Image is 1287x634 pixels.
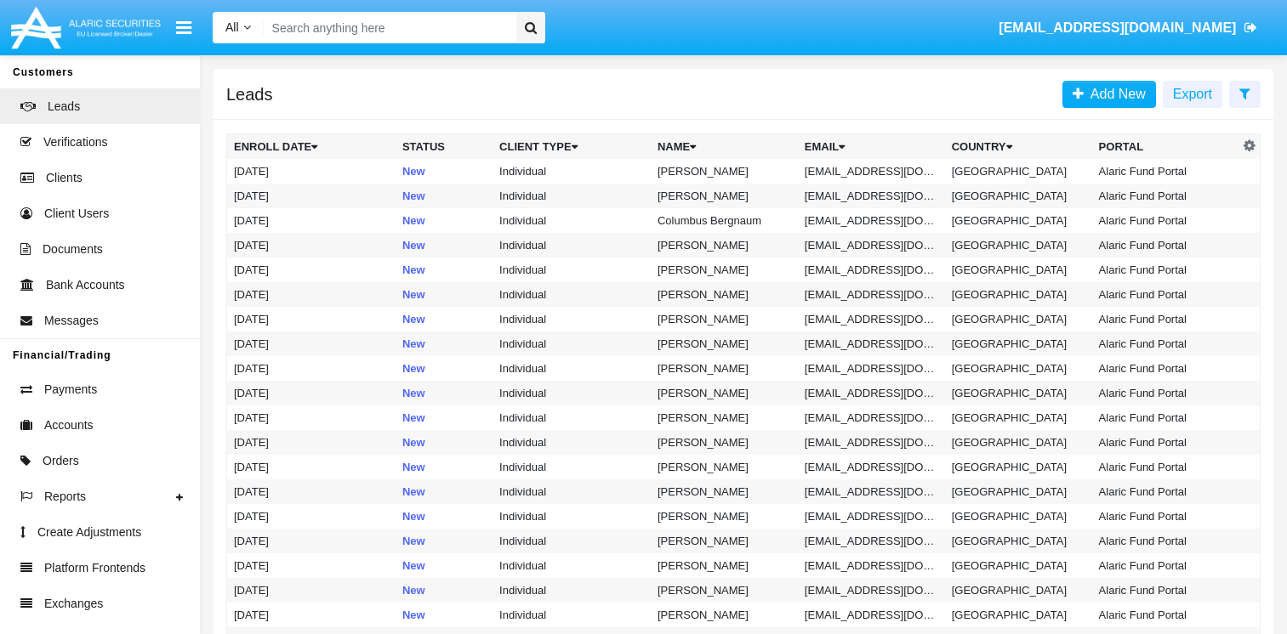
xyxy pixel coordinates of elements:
[44,312,99,330] span: Messages
[44,559,145,577] span: Platform Frontends
[1092,282,1239,307] td: Alaric Fund Portal
[227,504,396,529] td: [DATE]
[651,603,798,627] td: [PERSON_NAME]
[798,184,945,208] td: [EMAIL_ADDRESS][DOMAIN_NAME]
[43,452,79,470] span: Orders
[493,430,651,455] td: Individual
[226,88,273,101] h5: Leads
[396,159,493,184] td: New
[651,331,798,356] td: [PERSON_NAME]
[945,356,1092,381] td: [GEOGRAPHIC_DATA]
[227,553,396,578] td: [DATE]
[264,12,510,43] input: Search
[493,553,651,578] td: Individual
[46,276,125,294] span: Bank Accounts
[1092,381,1239,405] td: Alaric Fund Portal
[1092,553,1239,578] td: Alaric Fund Portal
[798,430,945,455] td: [EMAIL_ADDRESS][DOMAIN_NAME]
[1092,578,1239,603] td: Alaric Fund Portal
[1092,479,1239,504] td: Alaric Fund Portal
[493,159,651,184] td: Individual
[945,282,1092,307] td: [GEOGRAPHIC_DATA]
[651,159,798,184] td: [PERSON_NAME]
[227,233,396,258] td: [DATE]
[396,331,493,356] td: New
[493,504,651,529] td: Individual
[651,529,798,553] td: [PERSON_NAME]
[651,430,798,455] td: [PERSON_NAME]
[1092,504,1239,529] td: Alaric Fund Portal
[44,595,103,613] span: Exchanges
[945,184,1092,208] td: [GEOGRAPHIC_DATA]
[493,134,651,160] th: Client Type
[227,282,396,307] td: [DATE]
[945,504,1092,529] td: [GEOGRAPHIC_DATA]
[396,529,493,553] td: New
[798,356,945,381] td: [EMAIL_ADDRESS][DOMAIN_NAME]
[1092,134,1239,160] th: Portal
[651,356,798,381] td: [PERSON_NAME]
[945,603,1092,627] td: [GEOGRAPHIC_DATA]
[798,479,945,504] td: [EMAIL_ADDRESS][DOMAIN_NAME]
[1092,603,1239,627] td: Alaric Fund Portal
[798,258,945,282] td: [EMAIL_ADDRESS][DOMAIN_NAME]
[798,603,945,627] td: [EMAIL_ADDRESS][DOMAIN_NAME]
[227,159,396,184] td: [DATE]
[227,258,396,282] td: [DATE]
[396,258,493,282] td: New
[651,553,798,578] td: [PERSON_NAME]
[945,134,1092,160] th: Country
[651,455,798,479] td: [PERSON_NAME]
[227,134,396,160] th: Enroll Date
[396,405,493,430] td: New
[945,331,1092,356] td: [GEOGRAPHIC_DATA]
[48,98,80,116] span: Leads
[43,241,103,258] span: Documents
[396,184,493,208] td: New
[396,603,493,627] td: New
[396,356,493,381] td: New
[493,258,651,282] td: Individual
[999,20,1236,35] span: [EMAIL_ADDRESS][DOMAIN_NAME]
[213,19,264,37] a: All
[945,233,1092,258] td: [GEOGRAPHIC_DATA]
[651,381,798,405] td: [PERSON_NAME]
[798,578,945,603] td: [EMAIL_ADDRESS][DOMAIN_NAME]
[396,307,493,331] td: New
[396,233,493,258] td: New
[493,356,651,381] td: Individual
[44,416,94,434] span: Accounts
[651,233,798,258] td: [PERSON_NAME]
[651,258,798,282] td: [PERSON_NAME]
[798,553,945,578] td: [EMAIL_ADDRESS][DOMAIN_NAME]
[651,282,798,307] td: [PERSON_NAME]
[227,455,396,479] td: [DATE]
[651,504,798,529] td: [PERSON_NAME]
[1092,233,1239,258] td: Alaric Fund Portal
[945,258,1092,282] td: [GEOGRAPHIC_DATA]
[46,169,83,187] span: Clients
[396,430,493,455] td: New
[945,529,1092,553] td: [GEOGRAPHIC_DATA]
[651,184,798,208] td: [PERSON_NAME]
[227,208,396,233] td: [DATE]
[493,381,651,405] td: Individual
[493,282,651,307] td: Individual
[1173,87,1212,101] span: Export
[945,405,1092,430] td: [GEOGRAPHIC_DATA]
[651,307,798,331] td: [PERSON_NAME]
[493,455,651,479] td: Individual
[396,282,493,307] td: New
[225,20,239,34] span: All
[798,159,945,184] td: [EMAIL_ADDRESS][DOMAIN_NAME]
[227,603,396,627] td: [DATE]
[1092,184,1239,208] td: Alaric Fund Portal
[1092,258,1239,282] td: Alaric Fund Portal
[1092,208,1239,233] td: Alaric Fund Portal
[798,208,945,233] td: [EMAIL_ADDRESS][DOMAIN_NAME]
[396,381,493,405] td: New
[44,205,109,223] span: Client Users
[493,331,651,356] td: Individual
[227,578,396,603] td: [DATE]
[798,504,945,529] td: [EMAIL_ADDRESS][DOMAIN_NAME]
